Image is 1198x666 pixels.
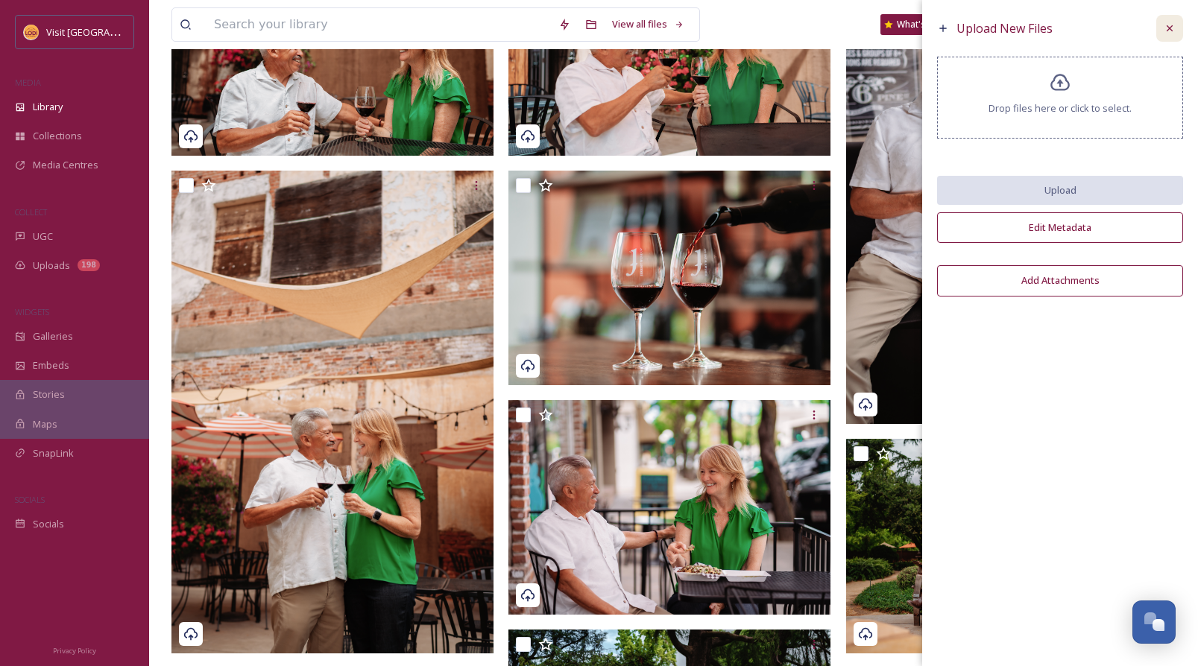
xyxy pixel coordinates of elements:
a: What's New [880,14,955,35]
span: Galleries [33,329,73,343]
span: Media Centres [33,158,98,172]
span: Collections [33,129,82,143]
button: Add Attachments [937,265,1183,296]
span: Maps [33,417,57,431]
div: 198 [78,259,100,271]
span: COLLECT [15,206,47,218]
button: Upload [937,176,1183,205]
img: VL-ContentShoot-Summer2025-26-Visit%20Lodi.jpg [508,171,830,385]
span: SOCIALS [15,494,45,505]
button: Edit Metadata [937,212,1183,243]
img: VL-ContentShoot-Summer2025-24-Visit%20Lodi.jpg [846,439,1168,653]
span: WIDGETS [15,306,49,317]
img: VL-ContentShoot-Summer2025-25-Visit%20Lodi.jpg [508,400,830,615]
span: Embeds [33,358,69,372]
span: SnapLink [33,446,74,460]
span: Drop files here or click to select. [989,101,1132,115]
span: MEDIA [15,77,41,88]
span: Stories [33,387,65,402]
span: Uploads [33,259,70,273]
span: UGC [33,229,53,244]
img: VL-ContentShoot-Summer2025-28-Visit%20Lodi.jpg [171,171,494,653]
span: Socials [33,517,64,531]
span: Privacy Policy [53,646,96,656]
input: Search your library [207,8,551,41]
a: View all files [605,10,692,39]
span: Upload New Files [956,20,1053,37]
span: Visit [GEOGRAPHIC_DATA] [46,25,162,39]
img: Square%20Social%20Visit%20Lodi.png [24,25,39,39]
span: Library [33,100,63,114]
a: Privacy Policy [53,641,96,659]
button: Open Chat [1132,600,1176,644]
